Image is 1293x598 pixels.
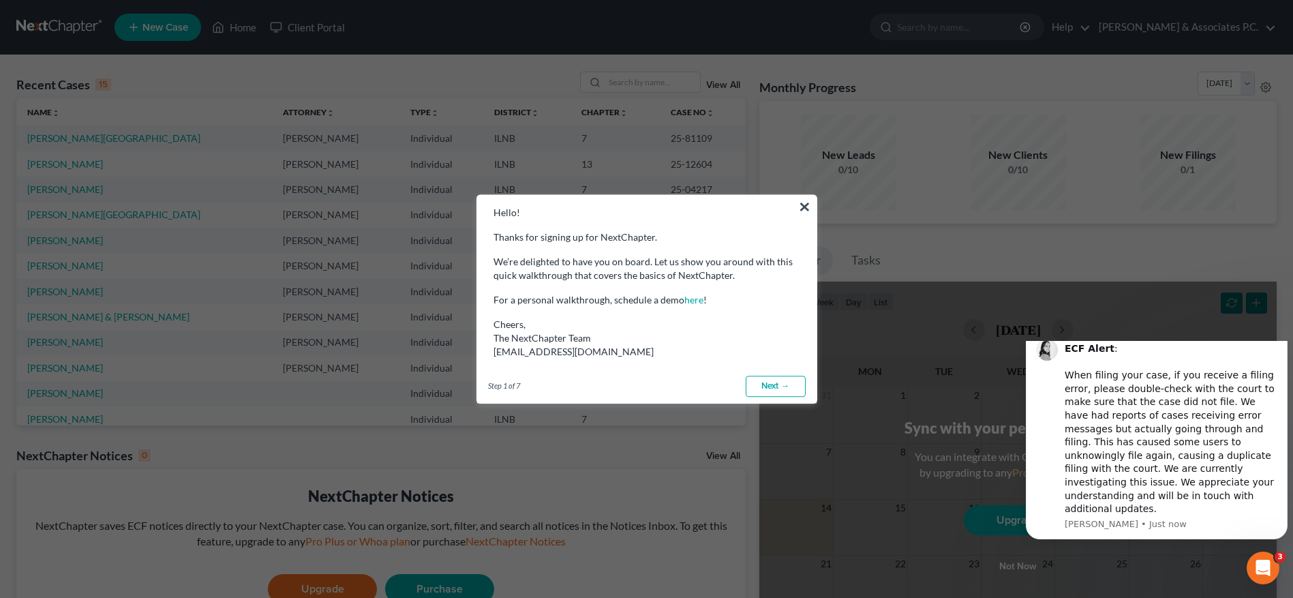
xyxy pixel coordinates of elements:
span: 3 [1275,552,1286,563]
div: [EMAIL_ADDRESS][DOMAIN_NAME] [493,345,800,359]
div: The NextChapter Team [493,331,800,345]
span: Step 1 of 7 [488,380,520,391]
p: Message from Lindsey, sent Just now [44,177,257,190]
p: Hello! [493,206,800,220]
p: Thanks for signing up for NextChapter. [493,230,800,244]
div: : ​ When filing your case, if you receive a filing error, please double-check with the court to m... [44,1,257,175]
p: For a personal walkthrough, schedule a demo ! [493,293,800,307]
a: here [684,294,703,305]
iframe: Intercom notifications message [1020,341,1293,548]
div: Cheers, [493,318,800,359]
button: × [798,196,811,218]
b: ECF Alert [44,2,94,13]
iframe: Intercom live chat [1247,552,1279,584]
a: Next → [746,376,806,398]
p: We’re delighted to have you on board. Let us show you around with this quick walkthrough that cov... [493,255,800,282]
